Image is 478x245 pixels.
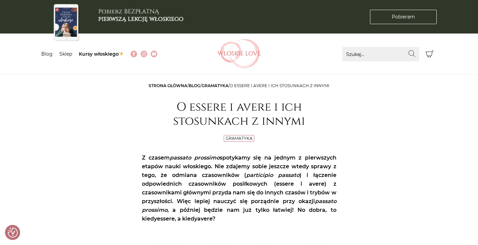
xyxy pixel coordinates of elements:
button: Preferencje co do zgód [8,228,18,238]
span: Pobieram [392,13,415,20]
strong: avere [197,216,212,222]
p: Z czasem spotykamy się na jednym z pierwszych etapów nauki włoskiego. Nie zdajemy sobie jeszcze w... [142,154,336,223]
em: passato prossimo [142,198,336,213]
a: Blog [41,51,53,57]
img: Włoskielove [217,39,261,69]
img: ✨ [119,51,123,56]
h1: O essere i avere i ich stosunkach z innymi [142,100,336,128]
a: Strona główna [149,83,187,88]
em: passato prossimo [170,155,220,161]
span: O essere i avere i ich stosunkach z innymi [230,83,329,88]
a: Gramatyka [226,136,253,141]
a: Gramatyka [202,83,228,88]
a: Blog [189,83,200,88]
span: / / / [149,83,329,88]
img: Revisit consent button [8,228,18,238]
b: pierwszą lekcję włoskiego [98,15,183,23]
em: participio passato [246,172,300,178]
h3: Pobierz BEZPŁATNĄ [98,8,183,22]
a: Sklep [59,51,72,57]
strong: essere i avere [276,181,324,187]
a: Pobieram [370,10,437,24]
input: Szukaj... [342,47,419,61]
button: Koszyk [423,47,437,61]
a: Kursy włoskiego [79,51,124,57]
strong: essere [157,216,175,222]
